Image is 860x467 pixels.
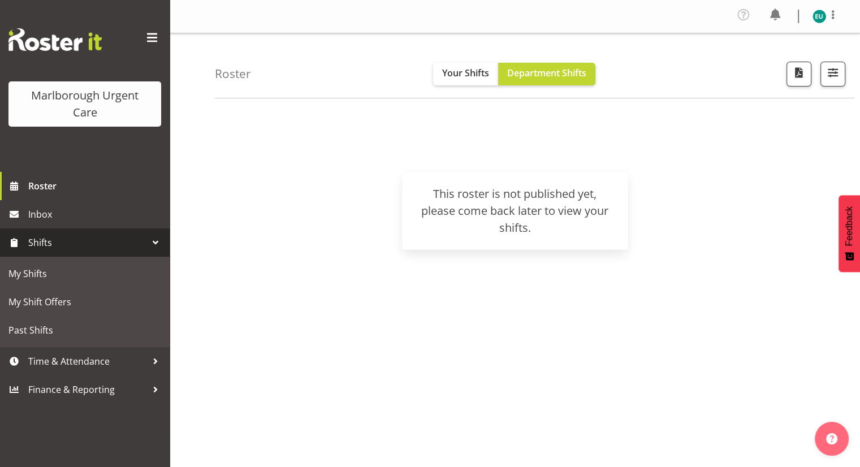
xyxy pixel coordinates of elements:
button: Download a PDF of the roster according to the set date range. [786,62,811,87]
span: Roster [28,178,164,194]
button: Your Shifts [433,63,498,85]
button: Department Shifts [498,63,595,85]
span: Department Shifts [507,67,586,79]
div: This roster is not published yet, please come back later to view your shifts. [416,185,615,236]
h4: Roster [215,67,251,80]
img: help-xxl-2.png [826,433,837,444]
img: Rosterit website logo [8,28,102,51]
div: Marlborough Urgent Care [20,87,150,121]
span: Inbox [28,206,164,223]
span: Past Shifts [8,322,161,339]
span: Feedback [844,206,854,246]
img: example-user11905.jpg [813,10,826,23]
button: Feedback - Show survey [839,195,860,272]
span: Your Shifts [442,67,489,79]
span: My Shifts [8,265,161,282]
a: Past Shifts [3,316,167,344]
span: Finance & Reporting [28,381,147,398]
span: Time & Attendance [28,353,147,370]
a: My Shift Offers [3,288,167,316]
button: Filter Shifts [820,62,845,87]
a: My Shifts [3,260,167,288]
span: My Shift Offers [8,293,161,310]
span: Shifts [28,234,147,251]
